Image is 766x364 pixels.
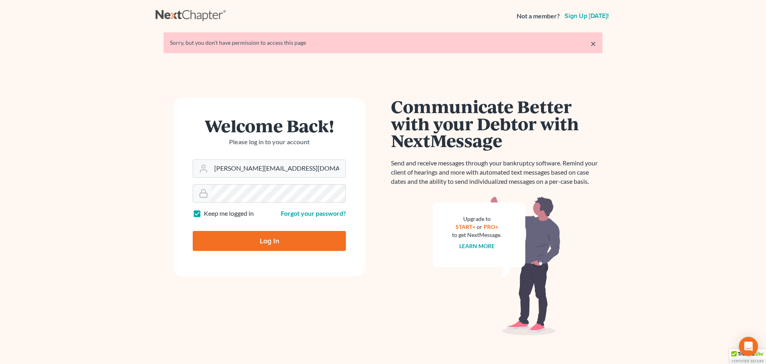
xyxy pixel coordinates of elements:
h1: Welcome Back! [193,117,346,134]
img: nextmessage_bg-59042aed3d76b12b5cd301f8e5b87938c9018125f34e5fa2b7a6b67550977c72.svg [433,196,561,336]
div: Sorry, but you don't have permission to access this page [170,39,596,47]
div: TrustedSite Certified [729,349,766,364]
div: Upgrade to [452,215,501,223]
a: Sign up [DATE]! [563,13,610,19]
a: Learn more [459,243,495,249]
p: Please log in to your account [193,137,346,147]
a: PRO+ [484,223,498,230]
p: Send and receive messages through your bankruptcy software. Remind your client of hearings and mo... [391,159,602,186]
h1: Communicate Better with your Debtor with NextMessage [391,98,602,149]
span: or [477,223,482,230]
strong: Not a member? [517,12,560,21]
a: START+ [456,223,476,230]
input: Email Address [211,160,345,177]
div: to get NextMessage. [452,231,501,239]
a: × [590,39,596,48]
label: Keep me logged in [204,209,254,218]
input: Log In [193,231,346,251]
div: Open Intercom Messenger [739,337,758,356]
a: Forgot your password? [281,209,346,217]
